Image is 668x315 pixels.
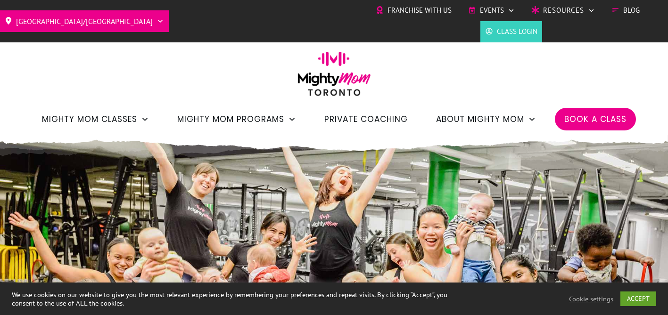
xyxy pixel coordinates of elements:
span: Mighty Mom Classes [42,111,137,127]
img: mightymom-logo-toronto [293,51,376,103]
span: Events [480,3,504,17]
span: About Mighty Mom [436,111,524,127]
span: Blog [623,3,640,17]
a: Mighty Mom Classes [42,111,149,127]
div: We use cookies on our website to give you the most relevant experience by remembering your prefer... [12,291,463,307]
a: ACCEPT [620,291,656,306]
a: Cookie settings [569,295,613,303]
a: Franchise with Us [376,3,452,17]
a: Book a Class [564,111,627,127]
a: [GEOGRAPHIC_DATA]/[GEOGRAPHIC_DATA] [5,14,164,29]
a: Events [468,3,515,17]
a: Private Coaching [324,111,408,127]
a: Resources [531,3,595,17]
a: Class Login [485,24,537,39]
span: Class Login [497,24,537,39]
span: [GEOGRAPHIC_DATA]/[GEOGRAPHIC_DATA] [16,14,153,29]
span: Franchise with Us [388,3,452,17]
span: Mighty Mom Programs [177,111,284,127]
span: Resources [543,3,584,17]
a: Mighty Mom Programs [177,111,296,127]
a: Blog [611,3,640,17]
a: About Mighty Mom [436,111,536,127]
